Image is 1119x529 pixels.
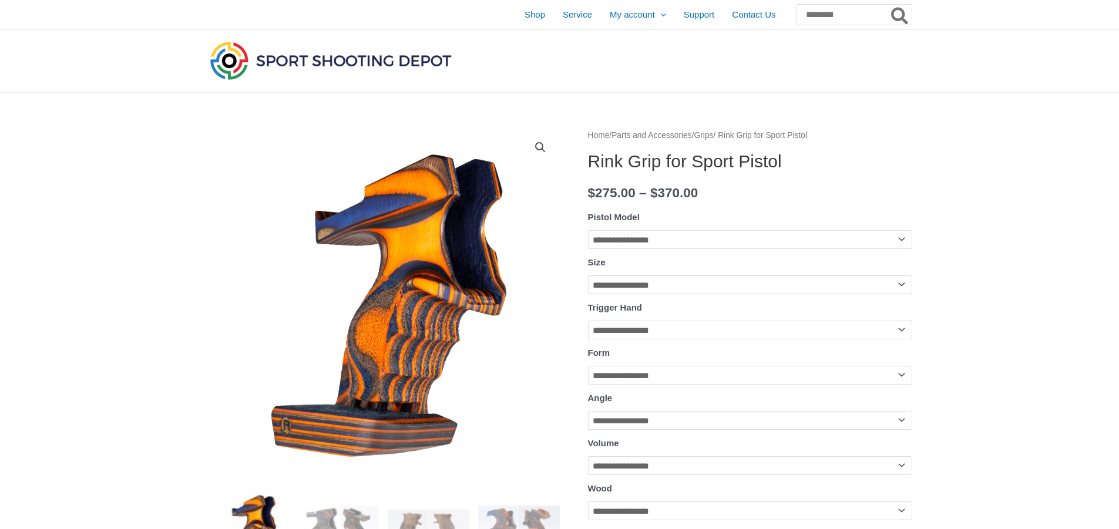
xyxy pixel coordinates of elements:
[588,257,606,267] label: Size
[639,186,647,200] span: –
[889,5,912,25] button: Search
[588,483,612,493] label: Wood
[611,131,692,140] a: Parts and Accessories
[694,131,714,140] a: Grips
[588,151,912,172] h1: Rink Grip for Sport Pistol
[650,186,698,200] bdi: 370.00
[588,212,640,222] label: Pistol Model
[588,438,619,448] label: Volume
[588,186,636,200] bdi: 275.00
[588,186,596,200] span: $
[588,302,643,312] label: Trigger Hand
[207,39,454,82] img: Sport Shooting Depot
[588,348,610,358] label: Form
[650,186,658,200] span: $
[530,137,551,158] a: View full-screen image gallery
[588,131,610,140] a: Home
[207,128,560,480] img: Rink Grip for Sport Pistol
[588,393,613,403] label: Angle
[588,128,912,143] nav: Breadcrumb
